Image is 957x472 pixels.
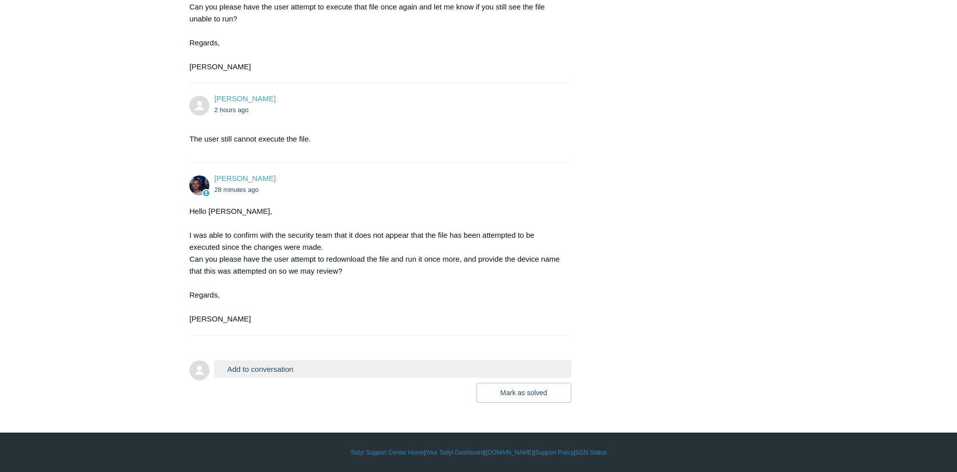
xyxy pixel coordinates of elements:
[477,383,571,403] button: Mark as solved
[189,448,768,457] div: | | | |
[189,205,561,325] div: Hello [PERSON_NAME], I was able to confirm with the security team that it does not appear that th...
[426,448,484,457] a: Your Todyl Dashboard
[214,94,276,103] a: [PERSON_NAME]
[189,133,561,145] p: The user still cannot execute the file.
[350,448,424,457] a: Todyl Support Center Home
[214,174,276,182] span: Connor Davis
[485,448,533,457] a: [DOMAIN_NAME]
[214,174,276,182] a: [PERSON_NAME]
[575,448,607,457] a: SGN Status
[535,448,574,457] a: Support Policy
[214,94,276,103] span: Thomas Bickford
[214,106,249,114] time: 09/25/2025, 10:22
[214,360,571,378] button: Add to conversation
[214,186,259,193] time: 09/25/2025, 12:26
